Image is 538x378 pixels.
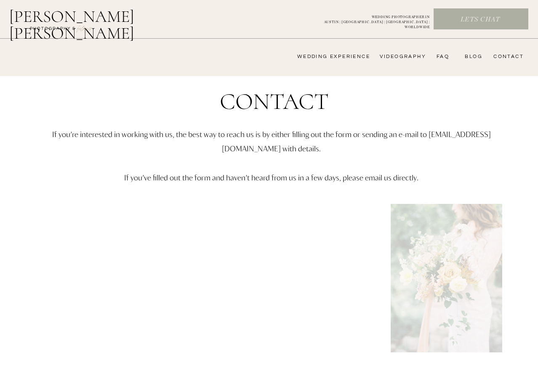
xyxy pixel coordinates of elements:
a: [PERSON_NAME] [PERSON_NAME] [9,8,178,28]
a: videography [377,53,426,60]
a: bLog [462,53,482,60]
a: wedding experience [285,53,370,60]
a: FILMs [69,23,100,33]
a: WEDDING PHOTOGRAPHER INAUSTIN | [GEOGRAPHIC_DATA] | [GEOGRAPHIC_DATA] | WORLDWIDE [310,15,430,24]
h1: Contact [171,90,377,119]
a: CONTACT [491,53,524,60]
a: FAQ [432,53,449,60]
p: If you’re interested in working with us, the best way to reach us is by either filling out the fo... [26,127,517,214]
p: WEDDING PHOTOGRAPHER IN AUSTIN | [GEOGRAPHIC_DATA] | [GEOGRAPHIC_DATA] | WORLDWIDE [310,15,430,24]
a: Lets chat [434,15,527,24]
a: photography & [25,26,80,36]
